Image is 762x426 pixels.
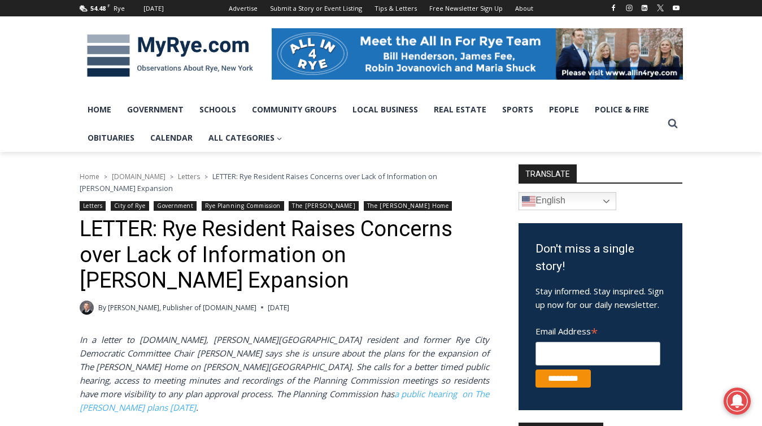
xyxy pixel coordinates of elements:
[80,172,99,181] a: Home
[519,192,616,210] a: English
[622,1,636,15] a: Instagram
[98,302,106,313] span: By
[119,95,191,124] a: Government
[80,201,106,211] a: Letters
[201,124,290,152] a: All Categories
[638,1,651,15] a: Linkedin
[535,320,660,340] label: Email Address
[80,124,142,152] a: Obituaries
[80,95,119,124] a: Home
[663,114,683,134] button: View Search Form
[607,1,620,15] a: Facebook
[178,172,200,181] a: Letters
[535,240,665,276] h3: Don't miss a single story!
[426,95,494,124] a: Real Estate
[90,4,106,12] span: 54.48
[522,194,535,208] img: en
[80,388,489,413] a: a public hearing on The [PERSON_NAME] plans [DATE]
[202,201,284,211] a: Rye Planning Commission
[208,132,282,144] span: All Categories
[80,171,489,194] nav: Breadcrumbs
[519,164,577,182] strong: TRANSLATE
[272,28,683,79] img: All in for Rye
[494,95,541,124] a: Sports
[204,173,208,181] span: >
[669,1,683,15] a: YouTube
[654,1,667,15] a: X
[104,173,107,181] span: >
[345,95,426,124] a: Local Business
[80,334,489,413] em: In a letter to [DOMAIN_NAME], [PERSON_NAME][GEOGRAPHIC_DATA] resident and former Rye City Democra...
[111,201,149,211] a: City of Rye
[143,3,164,14] div: [DATE]
[289,201,359,211] a: The [PERSON_NAME]
[587,95,657,124] a: Police & Fire
[268,302,289,313] time: [DATE]
[80,171,437,193] span: LETTER: Rye Resident Raises Concerns over Lack of Information on [PERSON_NAME] Expansion
[142,124,201,152] a: Calendar
[80,27,260,85] img: MyRye.com
[541,95,587,124] a: People
[535,284,665,311] p: Stay informed. Stay inspired. Sign up now for our daily newsletter.
[107,2,110,8] span: F
[191,95,244,124] a: Schools
[154,201,197,211] a: Government
[112,172,166,181] a: [DOMAIN_NAME]
[80,95,663,153] nav: Primary Navigation
[244,95,345,124] a: Community Groups
[80,301,94,315] a: Author image
[80,216,489,294] h1: LETTER: Rye Resident Raises Concerns over Lack of Information on [PERSON_NAME] Expansion
[108,303,256,312] a: [PERSON_NAME], Publisher of [DOMAIN_NAME]
[364,201,452,211] a: The [PERSON_NAME] Home
[170,173,173,181] span: >
[114,3,125,14] div: Rye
